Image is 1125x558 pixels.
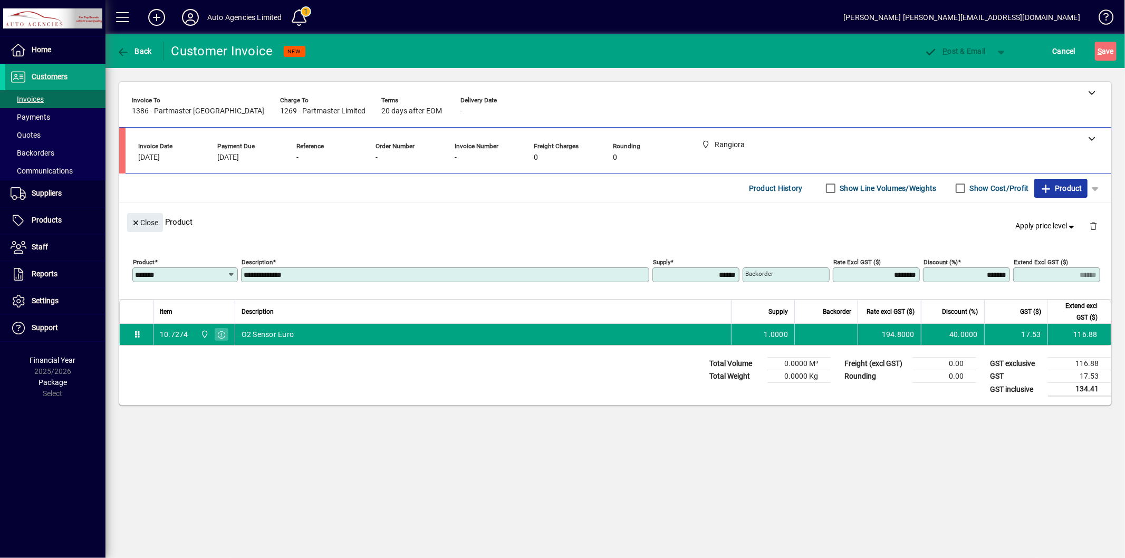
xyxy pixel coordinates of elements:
span: Package [39,378,67,387]
span: Item [160,306,172,318]
span: - [455,153,457,162]
td: 0.0000 M³ [767,358,831,370]
span: 1.0000 [764,329,789,340]
button: Save [1095,42,1117,61]
span: - [296,153,299,162]
mat-label: Description [242,258,273,266]
span: Cancel [1053,43,1076,60]
td: Total Weight [704,370,767,383]
td: GST [985,370,1048,383]
span: GST ($) [1020,306,1041,318]
mat-label: Backorder [745,270,773,277]
span: [DATE] [217,153,239,162]
app-page-header-button: Delete [1081,221,1106,230]
app-page-header-button: Close [124,217,166,227]
span: 20 days after EOM [381,107,442,116]
a: Suppliers [5,180,105,207]
td: Rounding [839,370,913,383]
td: 116.88 [1047,324,1111,345]
span: Staff [32,243,48,251]
button: Back [114,42,155,61]
span: 1386 - Partmaster [GEOGRAPHIC_DATA] [132,107,264,116]
td: 134.41 [1048,383,1111,396]
span: Product [1040,180,1082,197]
span: - [460,107,463,116]
app-page-header-button: Back [105,42,164,61]
a: Home [5,37,105,63]
button: Product [1034,179,1088,198]
button: Product History [745,179,807,198]
td: 0.00 [913,370,976,383]
span: Apply price level [1016,220,1077,232]
button: Profile [174,8,207,27]
div: Product [119,203,1111,241]
span: Settings [32,296,59,305]
span: - [376,153,378,162]
a: Staff [5,234,105,261]
span: Product History [749,180,803,197]
td: 116.88 [1048,358,1111,370]
label: Show Cost/Profit [968,183,1029,194]
span: Back [117,47,152,55]
span: Payments [11,113,50,121]
span: Backorder [823,306,851,318]
button: Post & Email [919,42,991,61]
span: Quotes [11,131,41,139]
span: Extend excl GST ($) [1054,300,1098,323]
td: 17.53 [984,324,1047,345]
a: Backorders [5,144,105,162]
a: Settings [5,288,105,314]
a: Support [5,315,105,341]
mat-label: Discount (%) [924,258,958,266]
td: 40.0000 [921,324,984,345]
td: Freight (excl GST) [839,358,913,370]
span: Support [32,323,58,332]
a: Payments [5,108,105,126]
a: Knowledge Base [1091,2,1112,36]
span: Reports [32,270,57,278]
div: Customer Invoice [171,43,273,60]
span: Supply [768,306,788,318]
span: Invoices [11,95,44,103]
a: Communications [5,162,105,180]
span: P [943,47,948,55]
td: 0.00 [913,358,976,370]
button: Apply price level [1012,217,1081,236]
button: Delete [1081,213,1106,238]
span: Close [131,214,159,232]
button: Cancel [1050,42,1079,61]
div: [PERSON_NAME] [PERSON_NAME][EMAIL_ADDRESS][DOMAIN_NAME] [843,9,1080,26]
span: 0 [534,153,538,162]
mat-label: Rate excl GST ($) [833,258,881,266]
span: O2 Sensor Euro [242,329,294,340]
a: Quotes [5,126,105,144]
span: [DATE] [138,153,160,162]
a: Products [5,207,105,234]
span: 1269 - Partmaster Limited [280,107,366,116]
span: ost & Email [925,47,986,55]
span: Products [32,216,62,224]
td: Total Volume [704,358,767,370]
td: 17.53 [1048,370,1111,383]
td: GST inclusive [985,383,1048,396]
label: Show Line Volumes/Weights [838,183,937,194]
mat-label: Extend excl GST ($) [1014,258,1068,266]
span: Communications [11,167,73,175]
span: 0 [613,153,617,162]
span: Suppliers [32,189,62,197]
div: 194.8000 [864,329,915,340]
mat-label: Supply [653,258,670,266]
span: Backorders [11,149,54,157]
a: Reports [5,261,105,287]
span: Description [242,306,274,318]
td: 0.0000 Kg [767,370,831,383]
span: Rangiora [198,329,210,340]
td: GST exclusive [985,358,1048,370]
span: Home [32,45,51,54]
span: Financial Year [30,356,76,364]
span: Discount (%) [942,306,978,318]
button: Add [140,8,174,27]
button: Close [127,213,163,232]
a: Invoices [5,90,105,108]
div: 10.7274 [160,329,188,340]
